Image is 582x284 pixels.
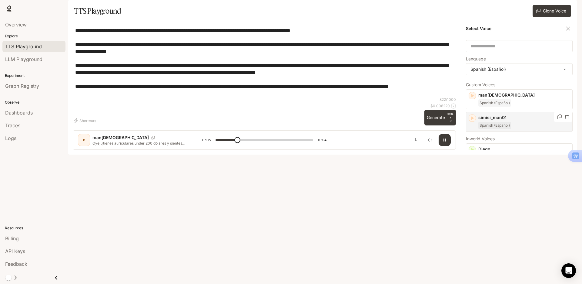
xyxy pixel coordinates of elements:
[447,112,453,119] p: CTRL +
[561,263,576,278] div: Open Intercom Messenger
[149,136,157,139] button: Copy Voice ID
[447,112,453,123] p: ⏎
[92,141,188,146] p: Oye, ¿tienes auriculares under 200 dólares y sientes que no valen la pena? Like, estos son muchís...
[533,5,571,17] button: Clone Voice
[478,92,570,98] p: man[DEMOGRAPHIC_DATA]
[202,137,211,143] span: 0:05
[478,122,511,129] span: Spanish (Español)
[466,137,573,141] p: Inworld Voices
[478,146,570,152] p: Diego
[466,57,486,61] p: Language
[424,110,456,125] button: GenerateCTRL +⏎
[557,114,563,119] button: Copy Voice ID
[466,83,573,87] p: Custom Voices
[92,135,149,141] p: man[DEMOGRAPHIC_DATA]
[424,134,436,146] button: Inspect
[79,135,89,145] div: D
[478,99,511,107] span: Spanish (Español)
[478,115,570,121] p: simisi_man01
[74,5,121,17] h1: TTS Playground
[73,116,99,125] button: Shortcuts
[318,137,326,143] span: 0:24
[466,63,572,75] div: Spanish (Español)
[410,134,422,146] button: Download audio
